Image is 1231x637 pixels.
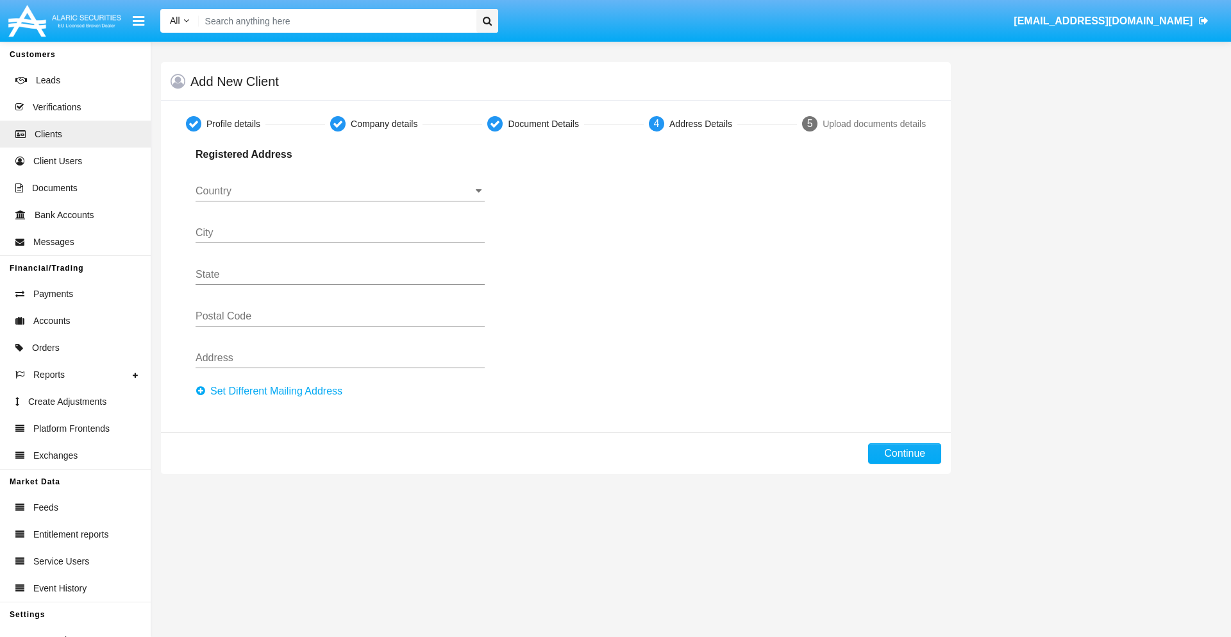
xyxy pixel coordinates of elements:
[807,118,813,129] span: 5
[170,15,180,26] span: All
[868,443,941,464] button: Continue
[196,147,356,162] p: Registered Address
[33,368,65,382] span: Reports
[206,117,260,131] div: Profile details
[32,341,60,355] span: Orders
[33,314,71,328] span: Accounts
[1008,3,1215,39] a: [EMAIL_ADDRESS][DOMAIN_NAME]
[33,101,81,114] span: Verifications
[1014,15,1193,26] span: [EMAIL_ADDRESS][DOMAIN_NAME]
[199,9,472,33] input: Search
[32,182,78,195] span: Documents
[36,74,60,87] span: Leads
[196,381,350,402] button: Set Different Mailing Address
[190,76,279,87] h5: Add New Client
[6,2,123,40] img: Logo image
[28,395,106,409] span: Create Adjustments
[160,14,199,28] a: All
[351,117,417,131] div: Company details
[35,208,94,222] span: Bank Accounts
[669,117,732,131] div: Address Details
[33,582,87,595] span: Event History
[35,128,62,141] span: Clients
[33,287,73,301] span: Payments
[823,117,926,131] div: Upload documents details
[33,555,89,568] span: Service Users
[33,235,74,249] span: Messages
[33,449,78,463] span: Exchanges
[654,118,660,129] span: 4
[33,422,110,436] span: Platform Frontends
[508,117,579,131] div: Document Details
[33,155,82,168] span: Client Users
[33,528,109,541] span: Entitlement reports
[33,501,58,514] span: Feeds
